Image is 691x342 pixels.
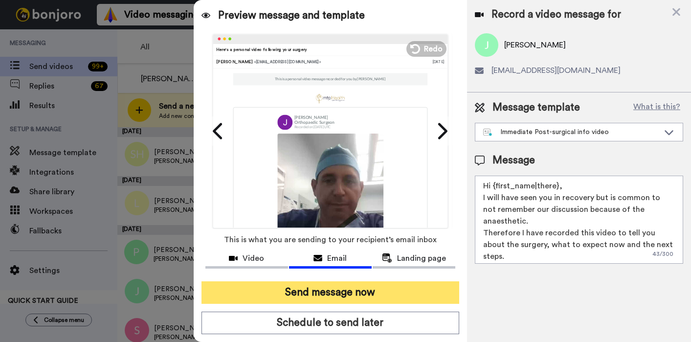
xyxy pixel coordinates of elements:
p: [PERSON_NAME] [294,115,334,120]
span: Email [327,252,347,264]
span: Video [243,252,264,264]
span: This is what you are sending to your recipient’s email inbox [224,229,437,251]
span: Message [492,153,535,168]
p: Recorded on [DATE] UTC [294,124,334,129]
div: [DATE] [432,59,445,65]
p: This is a personal video message recorded for you by [PERSON_NAME] [275,77,386,82]
div: Immediate Post-surgical info video [483,127,659,137]
button: Send message now [201,281,460,304]
span: Landing page [397,252,446,264]
img: a97285ef-e72e-44f2-b1ca-7aeecc5a3e77 [315,93,345,104]
span: Message template [492,100,580,115]
img: 9k= [277,133,383,239]
img: nextgen-template.svg [483,129,492,137]
div: [PERSON_NAME] [216,59,432,65]
button: Schedule to send later [201,312,460,334]
textarea: Hi {first_name|there}, I will have seen you in recovery but is common to not remember our discuss... [475,176,683,264]
img: AATXAJyg8ucWaqR3qXsjqopWeOisTT1W69xcs-1Qe9aC=s96-c [277,114,292,130]
span: [EMAIL_ADDRESS][DOMAIN_NAME] [491,65,621,76]
p: Orthopaedic Surgeon [294,120,334,125]
button: What is this? [630,100,683,115]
